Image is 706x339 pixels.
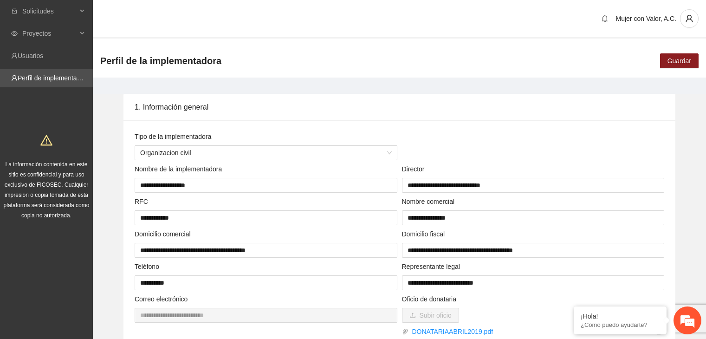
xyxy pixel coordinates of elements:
[11,8,18,14] span: inbox
[135,229,191,239] label: Domicilio comercial
[135,94,664,120] div: 1. Información general
[402,312,459,319] span: uploadSubir oficio
[18,52,43,59] a: Usuarios
[581,313,660,320] div: ¡Hola!
[402,164,425,174] label: Director
[616,15,676,22] span: Mujer con Valor, A.C.
[100,53,221,68] span: Perfil de la implementadora
[402,261,460,272] label: Representante legal
[667,56,691,66] span: Guardar
[581,321,660,328] p: ¿Cómo puedo ayudarte?
[402,196,455,207] label: Nombre comercial
[135,261,159,272] label: Teléfono
[11,30,18,37] span: eye
[598,15,612,22] span: bell
[140,146,392,160] span: Organizacion civil
[22,24,77,43] span: Proyectos
[135,164,222,174] label: Nombre de la implementadora
[4,161,90,219] span: La información contenida en este sitio es confidencial y para uso exclusivo de FICOSEC. Cualquier...
[22,2,77,20] span: Solicitudes
[680,9,699,28] button: user
[135,131,211,142] label: Tipo de la implementadora
[402,328,408,335] span: paper-clip
[402,229,445,239] label: Domicilio fiscal
[135,294,188,304] label: Correo electrónico
[408,326,654,337] a: DONATARIAABRIL2019.pdf
[40,134,52,146] span: warning
[18,74,90,82] a: Perfil de implementadora
[402,294,457,304] label: Oficio de donataria
[680,14,698,23] span: user
[135,196,148,207] label: RFC
[597,11,612,26] button: bell
[402,308,459,323] button: uploadSubir oficio
[660,53,699,68] button: Guardar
